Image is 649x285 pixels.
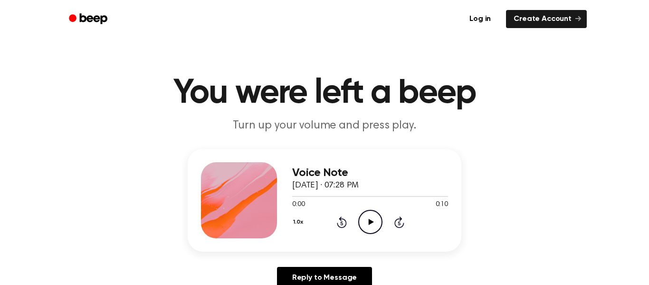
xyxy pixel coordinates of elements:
a: Log in [460,8,500,30]
h1: You were left a beep [81,76,568,110]
p: Turn up your volume and press play. [142,118,507,134]
span: 0:10 [436,200,448,210]
a: Beep [62,10,116,29]
span: 0:00 [292,200,305,210]
button: 1.0x [292,214,306,230]
span: [DATE] · 07:28 PM [292,181,359,190]
h3: Voice Note [292,167,448,179]
a: Create Account [506,10,587,28]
